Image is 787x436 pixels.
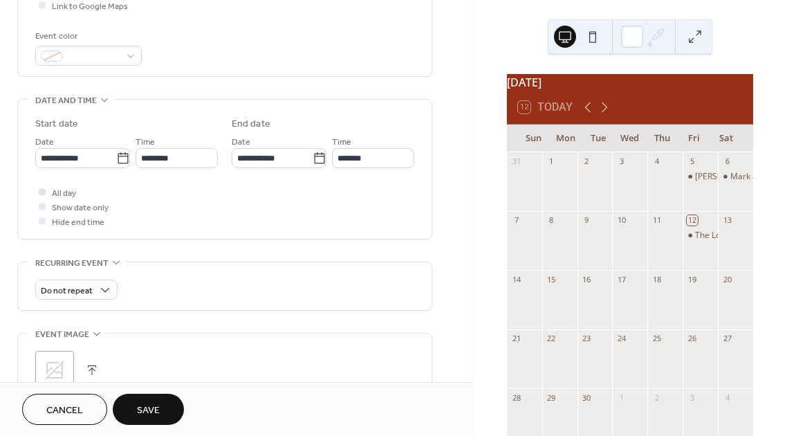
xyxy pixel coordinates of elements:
[722,156,732,167] div: 6
[546,392,557,403] div: 29
[46,403,83,418] span: Cancel
[137,403,160,418] span: Save
[582,215,592,226] div: 9
[22,394,107,425] button: Cancel
[651,392,662,403] div: 2
[35,327,89,342] span: Event image
[730,171,782,183] div: Mark & Kaleb
[616,215,627,226] div: 10
[722,334,732,344] div: 27
[695,171,760,183] div: [PERSON_NAME]
[710,125,742,152] div: Sat
[687,274,697,284] div: 19
[651,334,662,344] div: 25
[511,215,521,226] div: 7
[35,135,54,149] span: Date
[546,274,557,284] div: 15
[718,171,753,183] div: Mark & Kaleb
[687,215,697,226] div: 12
[582,156,592,167] div: 2
[722,274,732,284] div: 20
[651,156,662,167] div: 4
[687,392,697,403] div: 3
[582,334,592,344] div: 23
[136,135,155,149] span: Time
[232,117,270,131] div: End date
[616,274,627,284] div: 17
[52,215,104,230] span: Hide end time
[546,334,557,344] div: 22
[35,29,139,44] div: Event color
[678,125,710,152] div: Fri
[511,392,521,403] div: 28
[582,125,613,152] div: Tue
[683,171,718,183] div: Chris Bertrand
[52,186,76,201] span: All day
[695,230,759,242] div: The Lost Vintage
[232,135,250,149] span: Date
[507,74,753,91] div: [DATE]
[35,351,74,390] div: ;
[687,156,697,167] div: 5
[546,156,557,167] div: 1
[722,215,732,226] div: 13
[546,215,557,226] div: 8
[41,283,93,299] span: Do not repeat
[518,125,550,152] div: Sun
[683,230,718,242] div: The Lost Vintage
[651,215,662,226] div: 11
[616,392,627,403] div: 1
[651,274,662,284] div: 18
[35,93,97,108] span: Date and time
[511,156,521,167] div: 31
[687,334,697,344] div: 26
[614,125,646,152] div: Wed
[582,274,592,284] div: 16
[616,156,627,167] div: 3
[52,201,109,215] span: Show date only
[332,135,351,149] span: Time
[35,256,109,271] span: Recurring event
[113,394,184,425] button: Save
[550,125,582,152] div: Mon
[646,125,678,152] div: Thu
[616,334,627,344] div: 24
[511,334,521,344] div: 21
[582,392,592,403] div: 30
[722,392,732,403] div: 4
[511,274,521,284] div: 14
[35,117,78,131] div: Start date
